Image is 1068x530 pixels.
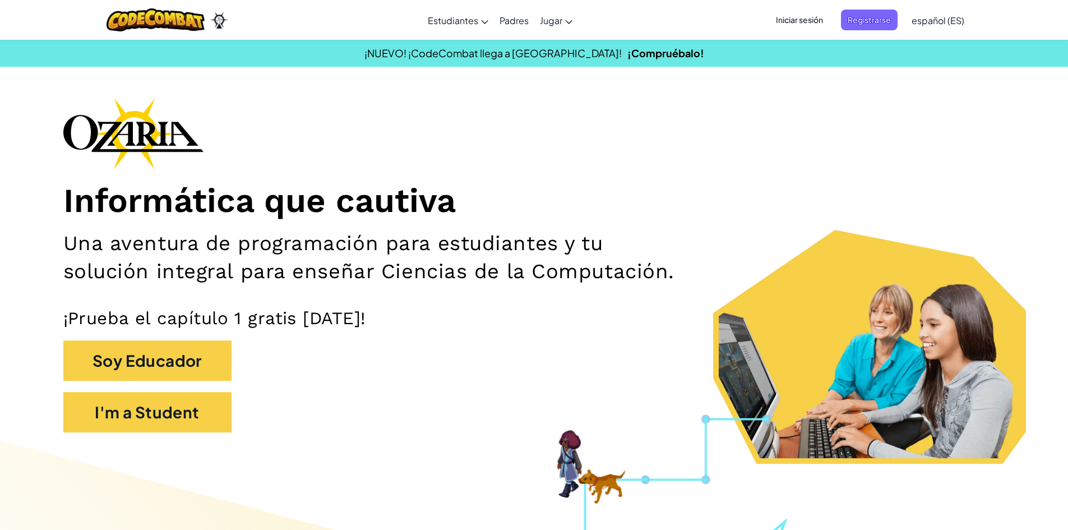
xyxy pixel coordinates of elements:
[841,10,898,30] button: Registrarse
[63,340,232,381] button: Soy Educador
[210,12,228,29] img: Ozaria
[63,392,232,432] button: I'm a Student
[364,47,622,59] span: ¡NUEVO! ¡CodeCombat llega a [GEOGRAPHIC_DATA]!
[906,5,970,35] a: español (ES)
[534,5,578,35] a: Jugar
[428,15,478,26] span: Estudiantes
[63,307,1005,329] p: ¡Prueba el capítulo 1 gratis [DATE]!
[107,8,205,31] img: CodeCombat logo
[63,229,695,285] h2: Una aventura de programación para estudiantes y tu solución integral para enseñar Ciencias de la ...
[422,5,494,35] a: Estudiantes
[540,15,562,26] span: Jugar
[63,181,1005,222] h1: Informática que cautiva
[627,47,704,59] a: ¡Compruébalo!
[63,98,204,169] img: Ozaria branding logo
[912,15,964,26] span: español (ES)
[494,5,534,35] a: Padres
[769,10,830,30] button: Iniciar sesión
